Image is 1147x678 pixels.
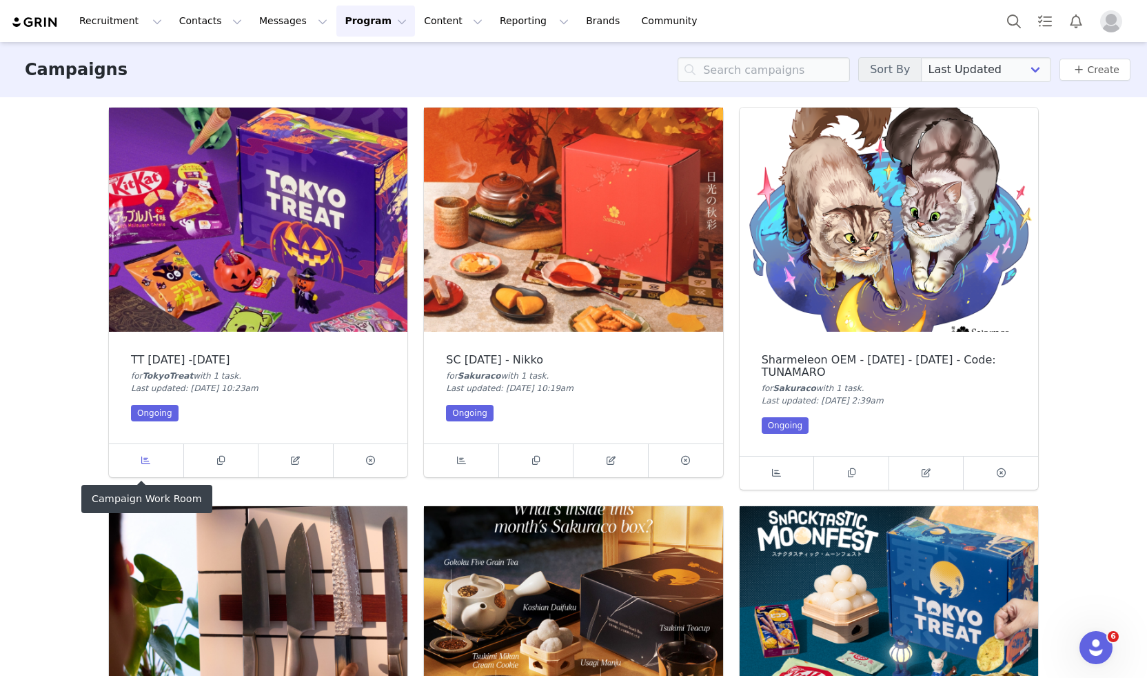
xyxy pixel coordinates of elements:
[1030,6,1060,37] a: Tasks
[424,108,722,332] img: SC September 2025 - Nikko
[458,371,501,381] span: Sakuraco
[578,6,632,37] a: Brands
[171,6,250,37] button: Contacts
[678,57,850,82] input: Search campaigns
[131,382,385,395] div: Last updated: [DATE] 10:23am
[109,108,407,332] img: TT September 2025 -Halloween
[131,354,385,366] div: TT [DATE] -[DATE]
[446,370,700,382] div: for with 1 task .
[1070,61,1119,78] a: Create
[336,6,415,37] button: Program
[633,6,712,37] a: Community
[762,382,1016,395] div: for with 1 task .
[1061,6,1091,37] button: Notifications
[1108,631,1119,642] span: 6
[251,6,336,37] button: Messages
[416,6,491,37] button: Content
[11,16,59,29] img: grin logo
[25,57,128,82] h3: Campaigns
[762,354,1016,379] div: Sharmeleon OEM - [DATE] - [DATE] - Code: TUNAMARO
[131,370,385,382] div: for with 1 task .
[491,6,577,37] button: Reporting
[143,371,194,381] span: TokyoTreat
[999,6,1029,37] button: Search
[1059,59,1130,81] button: Create
[1092,10,1136,32] button: Profile
[131,405,179,421] div: Ongoing
[71,6,170,37] button: Recruitment
[446,382,700,395] div: Last updated: [DATE] 10:19am
[740,108,1038,332] img: Sharmeleon OEM - August 2025 - Tsukimi - Code: TUNAMARO
[446,354,700,366] div: SC [DATE] - Nikko
[1100,10,1122,32] img: placeholder-profile.jpg
[1079,631,1113,664] iframe: Intercom live chat
[81,485,212,513] div: Campaign Work Room
[773,383,816,393] span: Sakuraco
[762,395,1016,407] div: Last updated: [DATE] 2:39am
[446,405,494,421] div: Ongoing
[762,417,809,434] div: Ongoing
